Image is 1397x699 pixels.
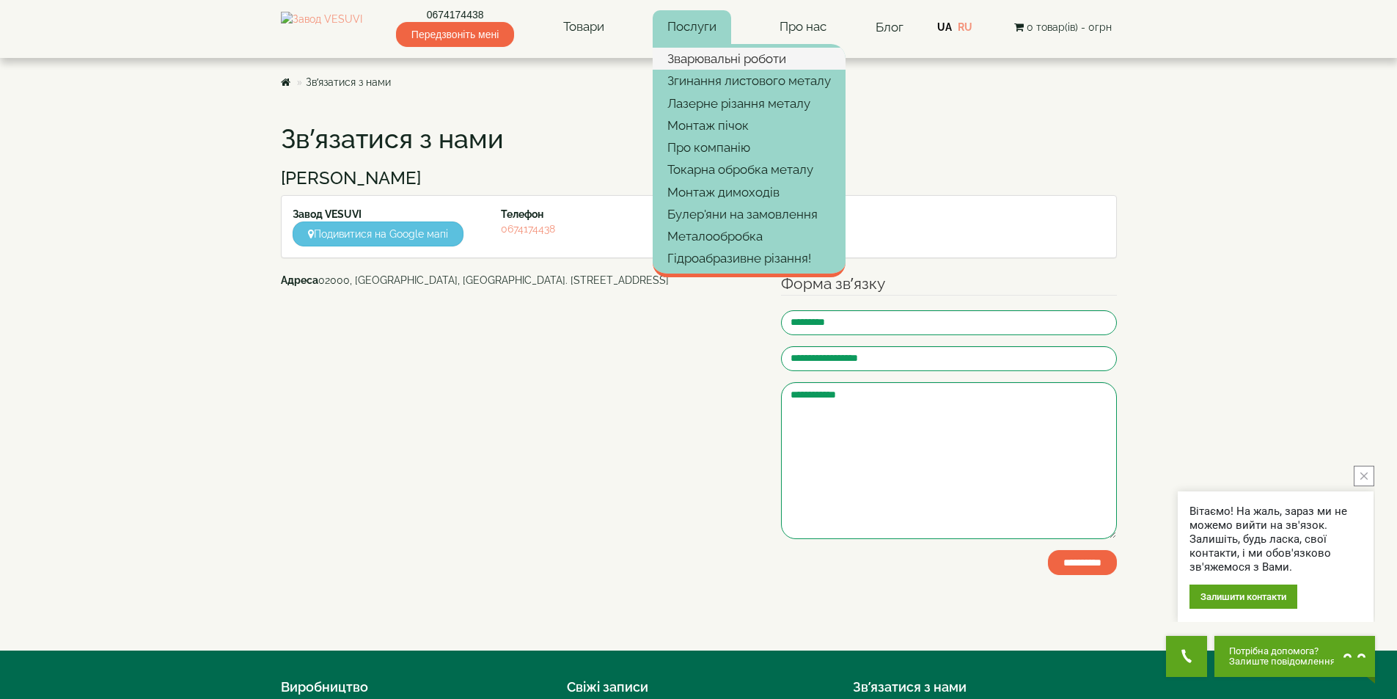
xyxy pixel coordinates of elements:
[1214,636,1375,677] button: Chat button
[653,48,846,70] a: Зварювальні роботи
[501,208,543,220] strong: Телефон
[958,21,972,33] a: RU
[281,12,362,43] img: Завод VESUVI
[876,20,903,34] a: Блог
[653,181,846,203] a: Монтаж димоходів
[281,680,545,695] h4: Виробництво
[653,158,846,180] a: Токарна обробка металу
[396,22,514,47] span: Передзвоніть мені
[937,21,952,33] a: UA
[653,92,846,114] a: Лазерне різання металу
[653,247,846,269] a: Гідроабразивне різання!
[765,10,841,44] a: Про нас
[1229,646,1335,656] span: Потрібна допомога?
[549,10,619,44] a: Товари
[1166,636,1207,677] button: Get Call button
[306,76,391,88] a: Зв’язатися з нами
[653,203,846,225] a: Булер'яни на замовлення
[293,222,463,246] a: Подивитися на Google мапі
[567,680,831,695] h4: Свіжі записи
[501,223,555,235] a: 0674174438
[1189,505,1362,574] div: Вітаємо! На жаль, зараз ми не можемо вийти на зв'язок. Залишіть, будь ласка, свої контакти, і ми ...
[281,274,318,286] b: Адреса
[1189,585,1297,609] div: Залишити контакти
[293,208,362,220] strong: Завод VESUVI
[781,273,1117,296] legend: Форма зв’язку
[281,273,760,288] address: 02000, [GEOGRAPHIC_DATA], [GEOGRAPHIC_DATA]. [STREET_ADDRESS]
[1229,656,1335,667] span: Залиште повідомлення
[1354,466,1374,486] button: close button
[653,114,846,136] a: Монтаж пічок
[653,70,846,92] a: Згинання листового металу
[853,680,1117,695] h4: Зв’язатися з нами
[1027,21,1112,33] span: 0 товар(ів) - 0грн
[653,10,731,44] a: Послуги
[396,7,514,22] a: 0674174438
[653,225,846,247] a: Металообробка
[281,125,1117,154] h1: Зв’язатися з нами
[653,136,846,158] a: Про компанію
[281,169,1117,188] h3: [PERSON_NAME]
[1010,19,1116,35] button: 0 товар(ів) - 0грн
